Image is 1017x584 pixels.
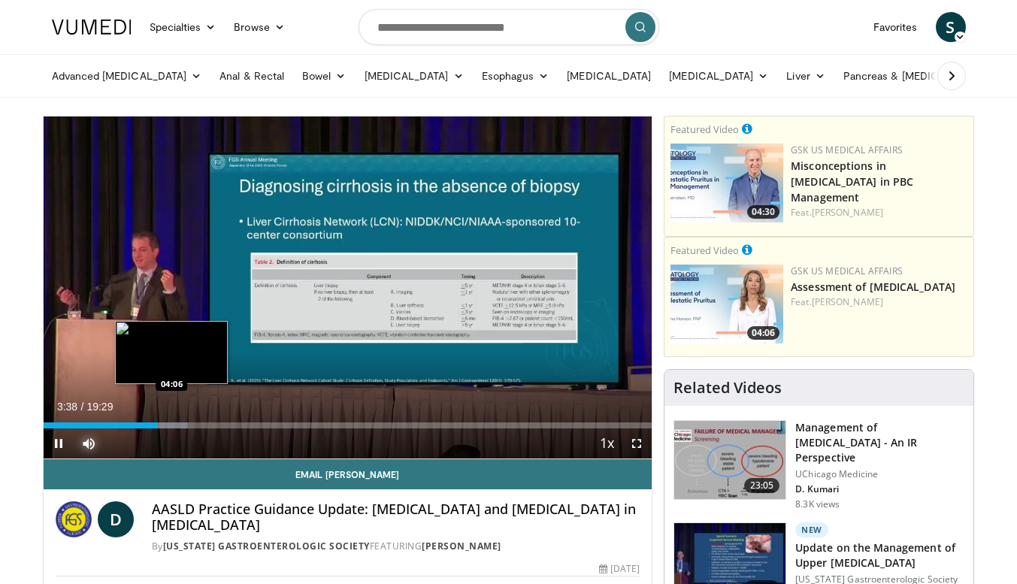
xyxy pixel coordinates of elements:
[44,428,74,458] button: Pause
[791,206,967,219] div: Feat.
[141,12,225,42] a: Specialties
[44,422,652,428] div: Progress Bar
[422,540,501,552] a: [PERSON_NAME]
[225,12,294,42] a: Browse
[936,12,966,42] a: S
[44,116,652,459] video-js: Video Player
[74,428,104,458] button: Mute
[670,144,783,222] img: aa8aa058-1558-4842-8c0c-0d4d7a40e65d.jpg.150x105_q85_crop-smart_upscale.jpg
[152,501,640,534] h4: AASLD Practice Guidance Update: [MEDICAL_DATA] and [MEDICAL_DATA] in [MEDICAL_DATA]
[293,61,355,91] a: Bowel
[44,459,652,489] a: Email [PERSON_NAME]
[670,265,783,343] a: 04:06
[558,61,660,91] a: [MEDICAL_DATA]
[747,205,779,219] span: 04:30
[795,420,964,465] h3: Management of [MEDICAL_DATA] - An IR Perspective
[795,468,964,480] p: UChicago Medicine
[744,478,780,493] span: 23:05
[673,420,964,510] a: 23:05 Management of [MEDICAL_DATA] - An IR Perspective UChicago Medicine D. Kumari 8.3K views
[599,562,640,576] div: [DATE]
[52,20,132,35] img: VuMedi Logo
[43,61,211,91] a: Advanced [MEDICAL_DATA]
[777,61,834,91] a: Liver
[795,498,840,510] p: 8.3K views
[812,295,883,308] a: [PERSON_NAME]
[670,244,739,257] small: Featured Video
[86,401,113,413] span: 19:29
[670,123,739,136] small: Featured Video
[791,295,967,309] div: Feat.
[812,206,883,219] a: [PERSON_NAME]
[356,61,473,91] a: [MEDICAL_DATA]
[473,61,558,91] a: Esophagus
[57,401,77,413] span: 3:38
[152,540,640,553] div: By FEATURING
[791,144,903,156] a: GSK US Medical Affairs
[98,501,134,537] a: D
[795,522,828,537] p: New
[795,483,964,495] p: D. Kumari
[163,540,370,552] a: [US_STATE] Gastroenterologic Society
[670,144,783,222] a: 04:30
[660,61,777,91] a: [MEDICAL_DATA]
[674,421,785,499] img: f07a691c-eec3-405b-bc7b-19fe7e1d3130.150x105_q85_crop-smart_upscale.jpg
[864,12,927,42] a: Favorites
[359,9,659,45] input: Search topics, interventions
[622,428,652,458] button: Fullscreen
[673,379,782,397] h4: Related Videos
[210,61,293,91] a: Anal & Rectal
[670,265,783,343] img: 31b7e813-d228-42d3-be62-e44350ef88b5.jpg.150x105_q85_crop-smart_upscale.jpg
[592,428,622,458] button: Playback Rate
[115,321,228,384] img: image.jpeg
[795,540,964,570] h3: Update on the Management of Upper [MEDICAL_DATA]
[834,61,1010,91] a: Pancreas & [MEDICAL_DATA]
[81,401,84,413] span: /
[56,501,92,537] img: Florida Gastroenterologic Society
[791,280,955,294] a: Assessment of [MEDICAL_DATA]
[791,159,913,204] a: Misconceptions in [MEDICAL_DATA] in PBC Management
[791,265,903,277] a: GSK US Medical Affairs
[747,326,779,340] span: 04:06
